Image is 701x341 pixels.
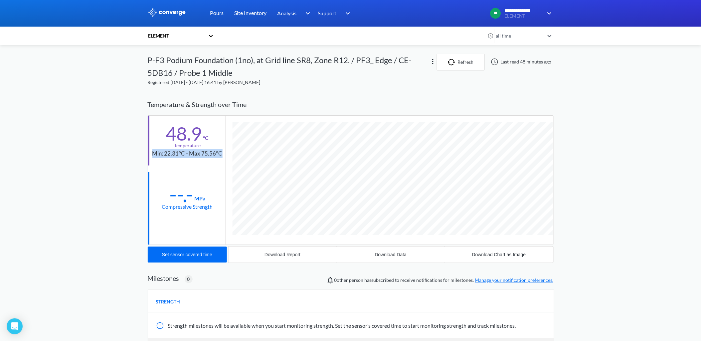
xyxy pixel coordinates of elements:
[543,9,554,17] img: downArrow.svg
[318,9,337,17] span: Support
[166,125,202,142] div: 48.9
[148,32,205,40] div: ELEMENT
[334,277,554,284] span: person has subscribed to receive notifications for milestones.
[326,276,334,284] img: notifications-icon.svg
[505,14,543,19] span: ELEMENT
[488,33,494,39] img: icon-clock.svg
[229,247,337,263] button: Download Report
[437,54,485,70] button: Refresh
[341,9,352,17] img: downArrow.svg
[375,252,407,257] div: Download Data
[152,149,223,158] div: Min: 22.31°C - Max 75.56°C
[487,58,554,66] div: Last read 48 minutes ago
[148,54,430,79] div: P-F3 Podium Foundation (1no), at Grid line SR8, Zone R12. / PF3_ Edge / CE-5DB16 / Probe 1 Middle
[429,57,437,65] img: more.svg
[148,8,186,17] img: logo_ewhite.svg
[156,298,180,305] span: STRENGTH
[162,252,212,257] div: Set sensor covered time
[187,276,190,283] span: 0
[148,94,554,115] div: Temperature & Strength over Time
[472,252,526,257] div: Download Chart as Image
[148,274,179,282] h2: Milestones
[264,252,300,257] div: Download Report
[301,9,312,17] img: downArrow.svg
[168,322,516,329] span: Strength milestones will be available when you start monitoring strength. Set the sensor’s covere...
[148,79,261,85] span: Registered [DATE] - [DATE] 16:41 by [PERSON_NAME]
[448,59,458,65] img: icon-refresh.svg
[337,247,445,263] button: Download Data
[475,277,554,283] a: Manage your notification preferences.
[169,186,193,202] div: --.-
[277,9,297,17] span: Analysis
[494,32,544,40] div: all time
[162,202,213,211] div: Compressive Strength
[445,247,553,263] button: Download Chart as Image
[7,318,23,334] div: Open Intercom Messenger
[148,247,227,263] button: Set sensor covered time
[334,277,348,283] span: 0 other
[174,142,201,149] div: Temperature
